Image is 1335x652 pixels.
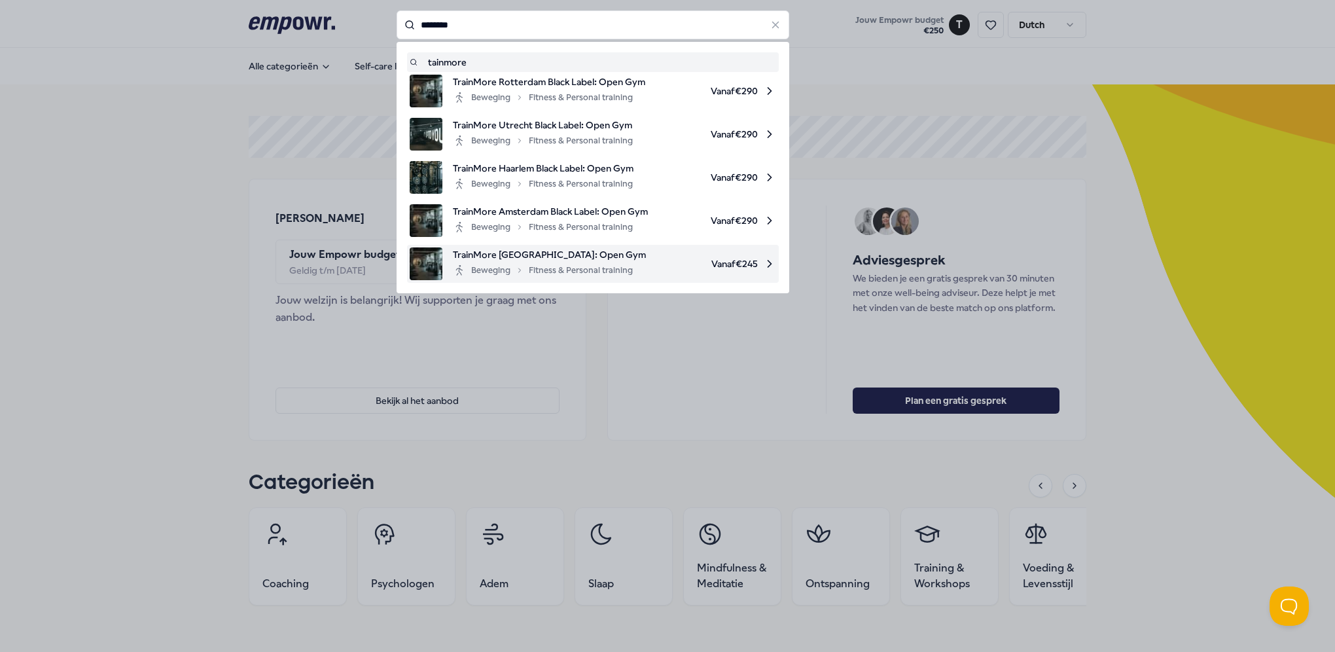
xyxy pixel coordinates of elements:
[453,219,633,235] div: Beweging Fitness & Personal training
[453,176,633,192] div: Beweging Fitness & Personal training
[410,55,776,69] a: tainmore
[410,204,442,237] img: product image
[453,263,633,278] div: Beweging Fitness & Personal training
[410,161,776,194] a: product imageTrainMore Haarlem Black Label: Open GymBewegingFitness & Personal trainingVanaf€290
[656,75,776,107] span: Vanaf € 290
[410,247,776,280] a: product imageTrainMore [GEOGRAPHIC_DATA]: Open GymBewegingFitness & Personal trainingVanaf€245
[453,247,646,262] span: TrainMore [GEOGRAPHIC_DATA]: Open Gym
[410,247,442,280] img: product image
[453,133,633,149] div: Beweging Fitness & Personal training
[410,118,776,151] a: product imageTrainMore Utrecht Black Label: Open GymBewegingFitness & Personal trainingVanaf€290
[453,161,633,175] span: TrainMore Haarlem Black Label: Open Gym
[410,204,776,237] a: product imageTrainMore Amsterdam Black Label: Open GymBewegingFitness & Personal trainingVanaf€290
[410,75,776,107] a: product imageTrainMore Rotterdam Black Label: Open GymBewegingFitness & Personal trainingVanaf€290
[410,75,442,107] img: product image
[643,118,776,151] span: Vanaf € 290
[397,10,789,39] input: Search for products, categories or subcategories
[1270,587,1309,626] iframe: Help Scout Beacon - Open
[410,161,442,194] img: product image
[453,204,648,219] span: TrainMore Amsterdam Black Label: Open Gym
[410,118,442,151] img: product image
[644,161,776,194] span: Vanaf € 290
[453,90,633,105] div: Beweging Fitness & Personal training
[453,75,645,89] span: TrainMore Rotterdam Black Label: Open Gym
[658,204,776,237] span: Vanaf € 290
[453,118,633,132] span: TrainMore Utrecht Black Label: Open Gym
[656,247,776,280] span: Vanaf € 245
